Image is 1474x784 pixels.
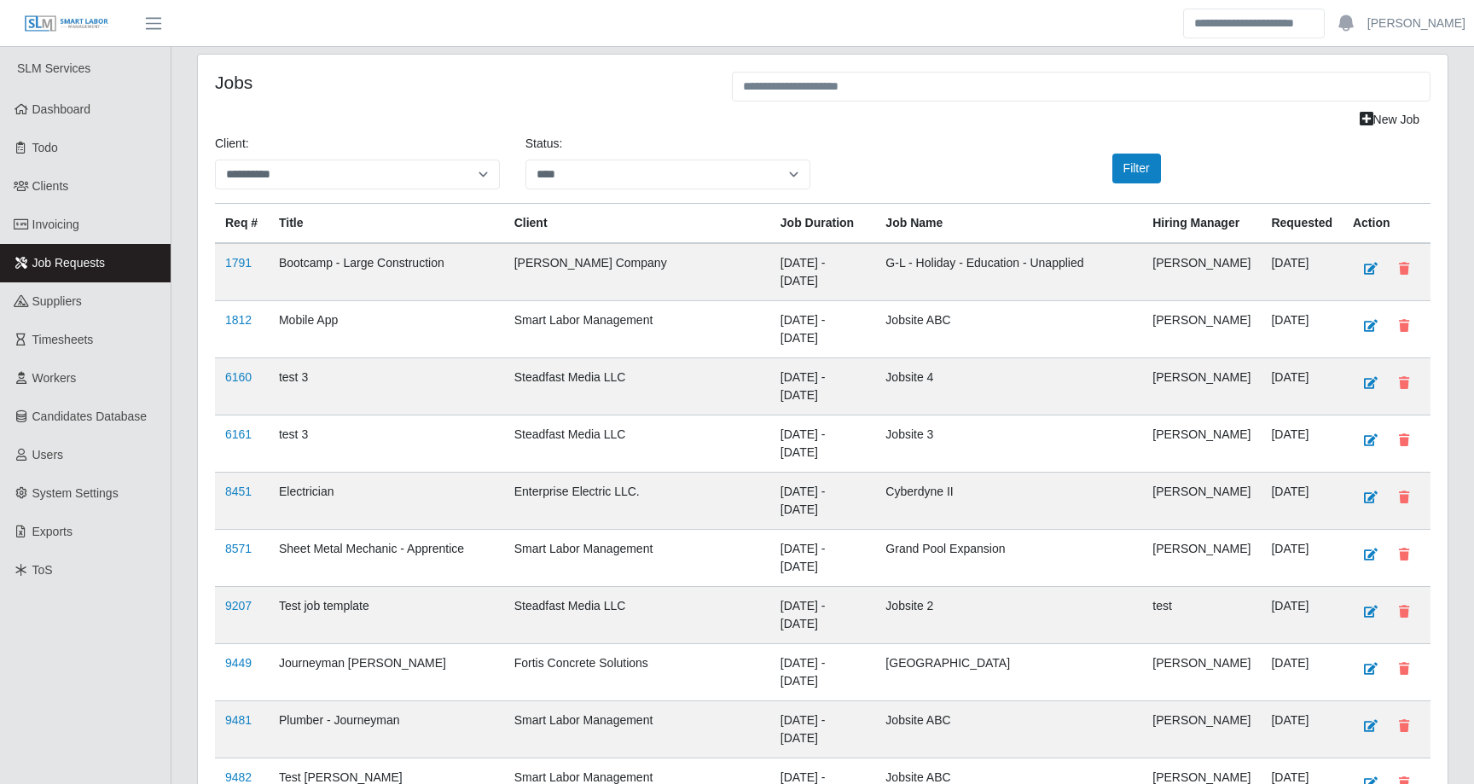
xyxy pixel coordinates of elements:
td: [DATE] [1261,243,1343,301]
td: Jobsite 2 [875,587,1142,644]
td: [DATE] - [DATE] [770,644,876,701]
td: Jobsite ABC [875,301,1142,358]
td: [GEOGRAPHIC_DATA] [875,644,1142,701]
td: Jobsite 4 [875,358,1142,415]
td: Sheet Metal Mechanic - Apprentice [269,530,504,587]
td: [PERSON_NAME] [1142,644,1261,701]
td: Journeyman [PERSON_NAME] [269,644,504,701]
a: 6160 [225,370,252,384]
a: [PERSON_NAME] [1367,15,1465,32]
td: Smart Labor Management [504,301,770,358]
th: Req # [215,204,269,244]
a: 9449 [225,656,252,670]
td: Smart Labor Management [504,530,770,587]
th: Title [269,204,504,244]
td: Steadfast Media LLC [504,587,770,644]
span: Suppliers [32,294,82,308]
td: Bootcamp - Large Construction [269,243,504,301]
button: Filter [1112,154,1161,183]
td: [DATE] [1261,301,1343,358]
th: Job Duration [770,204,876,244]
td: test 3 [269,358,504,415]
td: test 3 [269,415,504,473]
td: [PERSON_NAME] [1142,415,1261,473]
td: [DATE] [1261,587,1343,644]
a: 9481 [225,713,252,727]
td: [DATE] - [DATE] [770,473,876,530]
span: Users [32,448,64,462]
span: System Settings [32,486,119,500]
td: [DATE] - [DATE] [770,701,876,758]
a: 8571 [225,542,252,555]
td: Mobile App [269,301,504,358]
td: Smart Labor Management [504,701,770,758]
th: Requested [1261,204,1343,244]
td: [PERSON_NAME] [1142,473,1261,530]
td: [DATE] - [DATE] [770,415,876,473]
td: Jobsite 3 [875,415,1142,473]
td: [DATE] [1261,644,1343,701]
a: 6161 [225,427,252,441]
th: Job Name [875,204,1142,244]
td: Steadfast Media LLC [504,358,770,415]
th: Client [504,204,770,244]
td: [DATE] [1261,415,1343,473]
a: New Job [1349,105,1430,135]
a: 9207 [225,599,252,613]
a: 1791 [225,256,252,270]
img: SLM Logo [24,15,109,33]
td: [PERSON_NAME] [1142,530,1261,587]
a: 8451 [225,485,252,498]
th: Action [1343,204,1430,244]
span: ToS [32,563,53,577]
span: Dashboard [32,102,91,116]
td: [DATE] - [DATE] [770,301,876,358]
td: [PERSON_NAME] [1142,701,1261,758]
td: Test job template [269,587,504,644]
td: [PERSON_NAME] [1142,243,1261,301]
td: Jobsite ABC [875,701,1142,758]
td: [DATE] [1261,530,1343,587]
td: Plumber - Journeyman [269,701,504,758]
td: [DATE] - [DATE] [770,358,876,415]
input: Search [1183,9,1325,38]
td: Enterprise Electric LLC. [504,473,770,530]
td: [PERSON_NAME] Company [504,243,770,301]
td: [DATE] [1261,473,1343,530]
td: [DATE] - [DATE] [770,530,876,587]
td: [DATE] - [DATE] [770,587,876,644]
td: [DATE] [1261,358,1343,415]
span: Todo [32,141,58,154]
span: Job Requests [32,256,106,270]
td: [DATE] [1261,701,1343,758]
span: Candidates Database [32,409,148,423]
span: Exports [32,525,73,538]
a: 9482 [225,770,252,784]
td: Steadfast Media LLC [504,415,770,473]
label: Status: [525,135,563,153]
h4: Jobs [215,72,706,93]
span: Workers [32,371,77,385]
td: Grand Pool Expansion [875,530,1142,587]
span: Clients [32,179,69,193]
td: Cyberdyne II [875,473,1142,530]
td: Electrician [269,473,504,530]
th: Hiring Manager [1142,204,1261,244]
td: [PERSON_NAME] [1142,358,1261,415]
td: G-L - Holiday - Education - Unapplied [875,243,1142,301]
td: Fortis Concrete Solutions [504,644,770,701]
span: Invoicing [32,218,79,231]
a: 1812 [225,313,252,327]
span: Timesheets [32,333,94,346]
td: test [1142,587,1261,644]
span: SLM Services [17,61,90,75]
td: [PERSON_NAME] [1142,301,1261,358]
label: Client: [215,135,249,153]
td: [DATE] - [DATE] [770,243,876,301]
